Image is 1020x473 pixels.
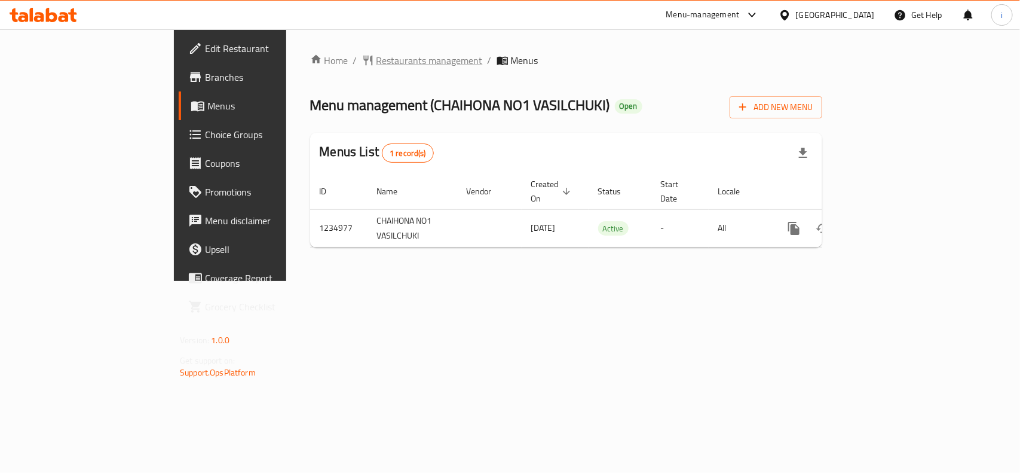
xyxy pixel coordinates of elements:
span: Get support on: [180,353,235,368]
div: Open [615,99,642,114]
button: Change Status [808,214,837,243]
div: Total records count [382,144,434,163]
span: Branches [205,70,335,84]
a: Grocery Checklist [179,292,344,321]
span: 1.0.0 [211,332,229,348]
li: / [353,53,357,68]
span: Active [598,222,629,236]
span: [DATE] [531,220,556,236]
a: Coupons [179,149,344,178]
span: Menus [207,99,335,113]
span: Start Date [661,177,694,206]
span: Open [615,101,642,111]
td: - [651,209,709,247]
span: Coupons [205,156,335,170]
span: Choice Groups [205,127,335,142]
span: Restaurants management [376,53,483,68]
span: Upsell [205,242,335,257]
span: Status [598,184,637,199]
span: Name [377,184,413,199]
li: / [488,53,492,68]
span: Menu disclaimer [205,213,335,228]
a: Menus [179,91,344,120]
a: Choice Groups [179,120,344,149]
span: Version: [180,332,209,348]
div: [GEOGRAPHIC_DATA] [796,8,875,22]
a: Menu disclaimer [179,206,344,235]
a: Promotions [179,178,344,206]
span: Created On [531,177,574,206]
th: Actions [770,173,904,210]
span: Add New Menu [739,100,813,115]
div: Active [598,221,629,236]
table: enhanced table [310,173,904,248]
span: Vendor [467,184,507,199]
div: Menu-management [666,8,740,22]
button: more [780,214,808,243]
span: Promotions [205,185,335,199]
span: Menu management ( CHAIHONA NO1 VASILCHUKI ) [310,91,610,118]
span: i [1001,8,1003,22]
a: Coverage Report [179,264,344,292]
span: Grocery Checklist [205,300,335,314]
span: Locale [718,184,756,199]
td: All [709,209,770,247]
h2: Menus List [320,143,434,163]
span: Coverage Report [205,271,335,285]
a: Restaurants management [362,53,483,68]
td: CHAIHONA NO1 VASILCHUKI [367,209,457,247]
a: Upsell [179,235,344,264]
button: Add New Menu [730,96,822,118]
span: Menus [511,53,538,68]
a: Branches [179,63,344,91]
span: ID [320,184,342,199]
div: Export file [789,139,817,167]
span: Edit Restaurant [205,41,335,56]
nav: breadcrumb [310,53,822,68]
span: 1 record(s) [382,148,433,159]
a: Edit Restaurant [179,34,344,63]
a: Support.OpsPlatform [180,365,256,380]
